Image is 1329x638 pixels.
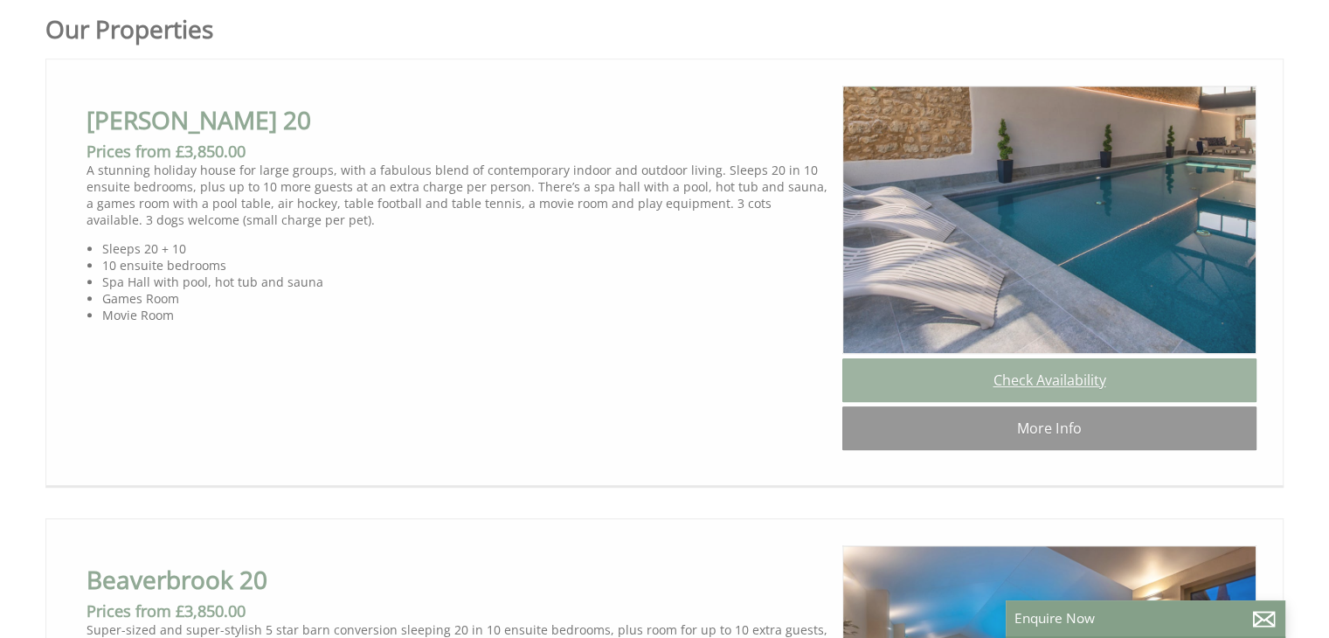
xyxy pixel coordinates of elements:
[102,274,828,290] li: Spa Hall with pool, hot tub and sauna
[87,103,311,136] a: [PERSON_NAME] 20
[87,600,828,621] h3: Prices from £3,850.00
[102,240,828,257] li: Sleeps 20 + 10
[102,307,828,323] li: Movie Room
[102,257,828,274] li: 10 ensuite bedrooms
[87,141,828,162] h3: Prices from £3,850.00
[842,406,1256,450] a: More Info
[87,563,267,596] a: Beaverbrook 20
[45,12,850,45] h1: Our Properties
[87,162,828,228] p: A stunning holiday house for large groups, with a fabulous blend of contemporary indoor and outdo...
[102,290,828,307] li: Games Room
[842,358,1256,402] a: Check Availability
[1014,609,1277,628] p: Enquire Now
[842,86,1256,354] img: Churchill_20_somerset_sleeps20_spa1_pool_spa_bbq_family_celebration_.content.original.jpg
